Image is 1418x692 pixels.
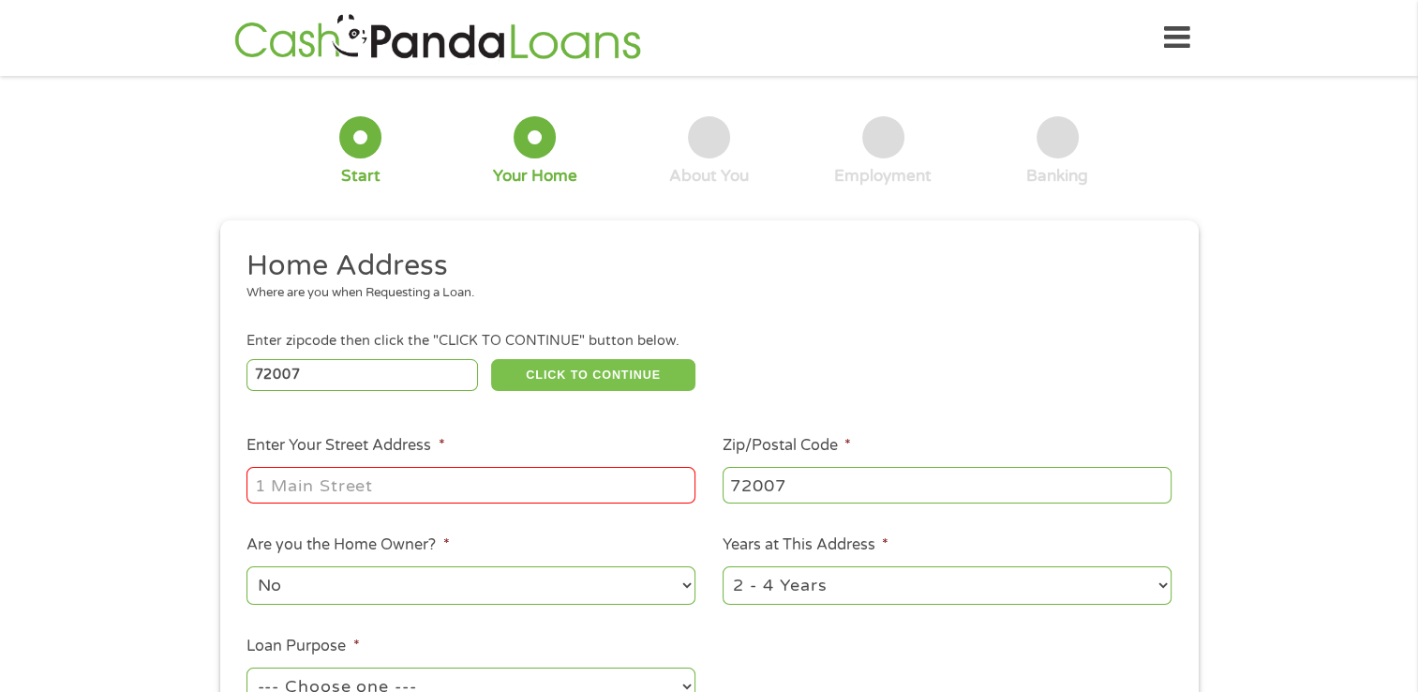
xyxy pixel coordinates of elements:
[1026,166,1088,187] div: Banking
[246,436,444,456] label: Enter Your Street Address
[246,359,478,391] input: Enter Zipcode (e.g 01510)
[341,166,381,187] div: Start
[246,637,359,656] label: Loan Purpose
[246,331,1171,352] div: Enter zipcode then click the "CLICK TO CONTINUE" button below.
[723,436,851,456] label: Zip/Postal Code
[246,284,1157,303] div: Where are you when Requesting a Loan.
[723,535,888,555] label: Years at This Address
[246,467,695,503] input: 1 Main Street
[246,248,1157,285] h2: Home Address
[493,166,577,187] div: Your Home
[246,535,449,555] label: Are you the Home Owner?
[491,359,695,391] button: CLICK TO CONTINUE
[669,166,749,187] div: About You
[229,11,647,65] img: GetLoanNow Logo
[834,166,932,187] div: Employment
